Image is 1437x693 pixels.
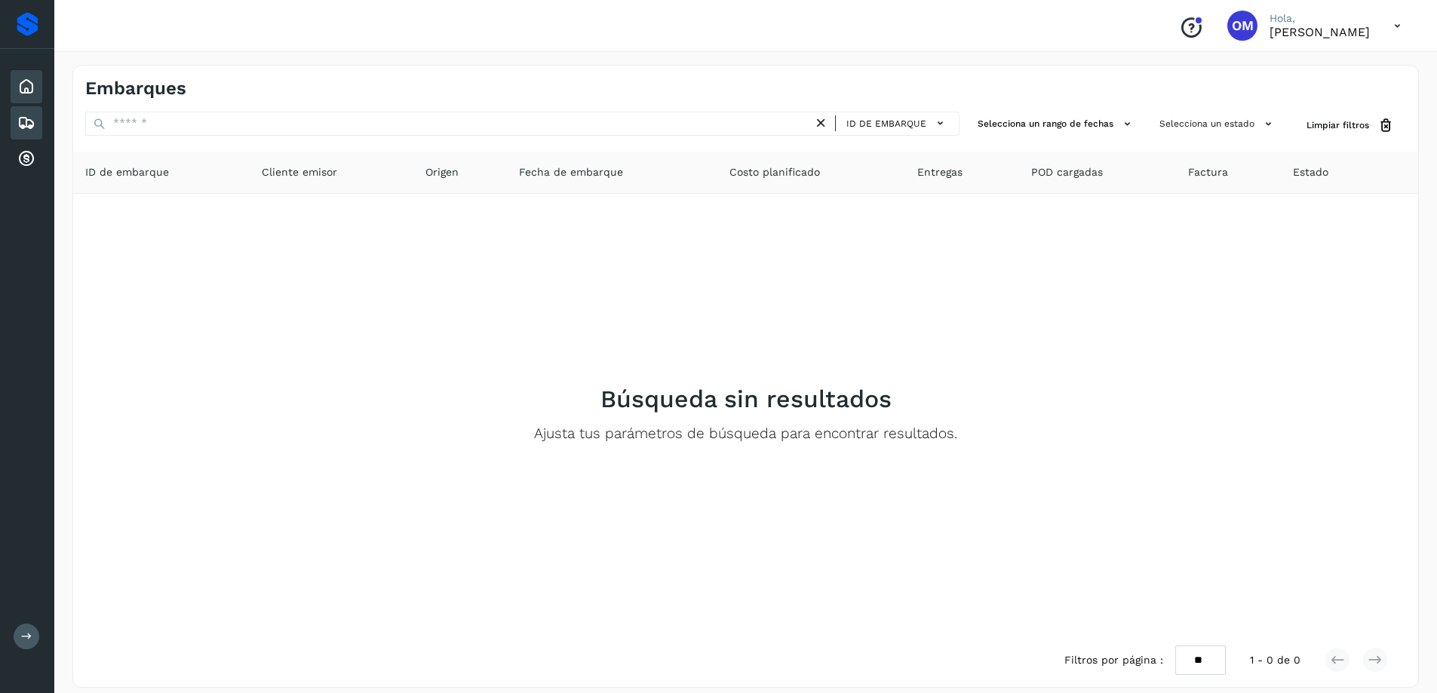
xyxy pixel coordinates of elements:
[1031,164,1103,180] span: POD cargadas
[1270,25,1370,39] p: OZIEL MATA MURO
[1307,118,1369,132] span: Limpiar filtros
[85,78,186,100] h4: Embarques
[519,164,623,180] span: Fecha de embarque
[917,164,963,180] span: Entregas
[1250,652,1300,668] span: 1 - 0 de 0
[11,70,42,103] div: Inicio
[85,164,169,180] span: ID de embarque
[425,164,459,180] span: Origen
[534,425,957,443] p: Ajusta tus parámetros de búsqueda para encontrar resultados.
[1064,652,1163,668] span: Filtros por página :
[972,112,1141,136] button: Selecciona un rango de fechas
[1270,12,1370,25] p: Hola,
[1153,112,1282,136] button: Selecciona un estado
[11,106,42,140] div: Embarques
[262,164,337,180] span: Cliente emisor
[11,143,42,176] div: Cuentas por cobrar
[1293,164,1328,180] span: Estado
[1188,164,1228,180] span: Factura
[842,112,953,134] button: ID de embarque
[846,117,926,130] span: ID de embarque
[729,164,820,180] span: Costo planificado
[1294,112,1406,140] button: Limpiar filtros
[600,385,892,413] h2: Búsqueda sin resultados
